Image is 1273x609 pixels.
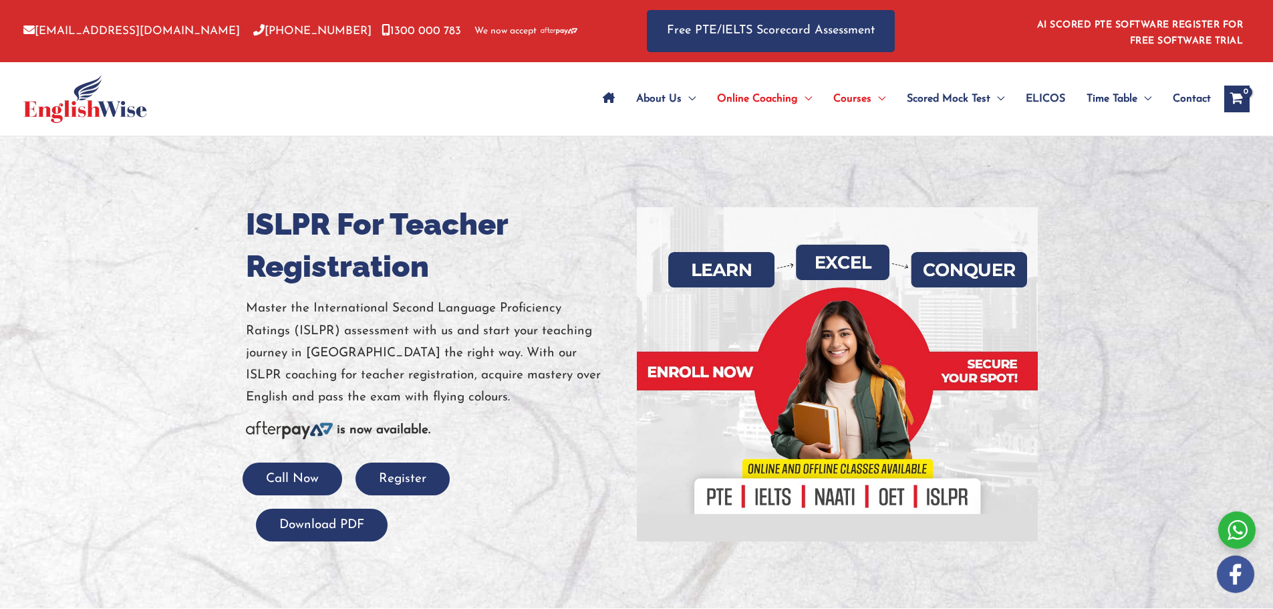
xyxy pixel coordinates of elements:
[636,76,682,122] span: About Us
[682,76,696,122] span: Menu Toggle
[243,473,342,485] a: Call Now
[337,424,430,437] b: is now available.
[1137,76,1151,122] span: Menu Toggle
[243,463,342,495] button: Call Now
[717,76,798,122] span: Online Coaching
[246,203,627,287] h1: ISLPR For Teacher Registration
[253,25,372,37] a: [PHONE_NUMBER]
[356,473,450,485] a: Register
[256,519,388,531] a: Download PDF
[382,25,461,37] a: 1300 000 783
[1217,556,1254,593] img: white-facebook.png
[23,75,147,123] img: cropped-ew-logo
[907,76,990,122] span: Scored Mock Test
[1087,76,1137,122] span: Time Table
[1162,76,1211,122] a: Contact
[1026,76,1065,122] span: ELICOS
[1076,76,1162,122] a: Time TableMenu Toggle
[706,76,823,122] a: Online CoachingMenu Toggle
[1037,20,1244,46] a: AI SCORED PTE SOFTWARE REGISTER FOR FREE SOFTWARE TRIAL
[246,297,627,408] p: Master the International Second Language Proficiency Ratings (ISLPR) assessment with us and start...
[896,76,1015,122] a: Scored Mock TestMenu Toggle
[833,76,871,122] span: Courses
[647,10,895,52] a: Free PTE/IELTS Scorecard Assessment
[356,463,450,495] button: Register
[823,76,896,122] a: CoursesMenu Toggle
[474,25,537,38] span: We now accept
[1015,76,1076,122] a: ELICOS
[1173,76,1211,122] span: Contact
[798,76,812,122] span: Menu Toggle
[592,76,1211,122] nav: Site Navigation: Main Menu
[1029,9,1250,53] aside: Header Widget 1
[871,76,885,122] span: Menu Toggle
[625,76,706,122] a: About UsMenu Toggle
[246,421,333,439] img: Afterpay-Logo
[541,27,577,35] img: Afterpay-Logo
[256,509,388,541] button: Download PDF
[1224,86,1250,112] a: View Shopping Cart, empty
[23,25,240,37] a: [EMAIL_ADDRESS][DOMAIN_NAME]
[990,76,1004,122] span: Menu Toggle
